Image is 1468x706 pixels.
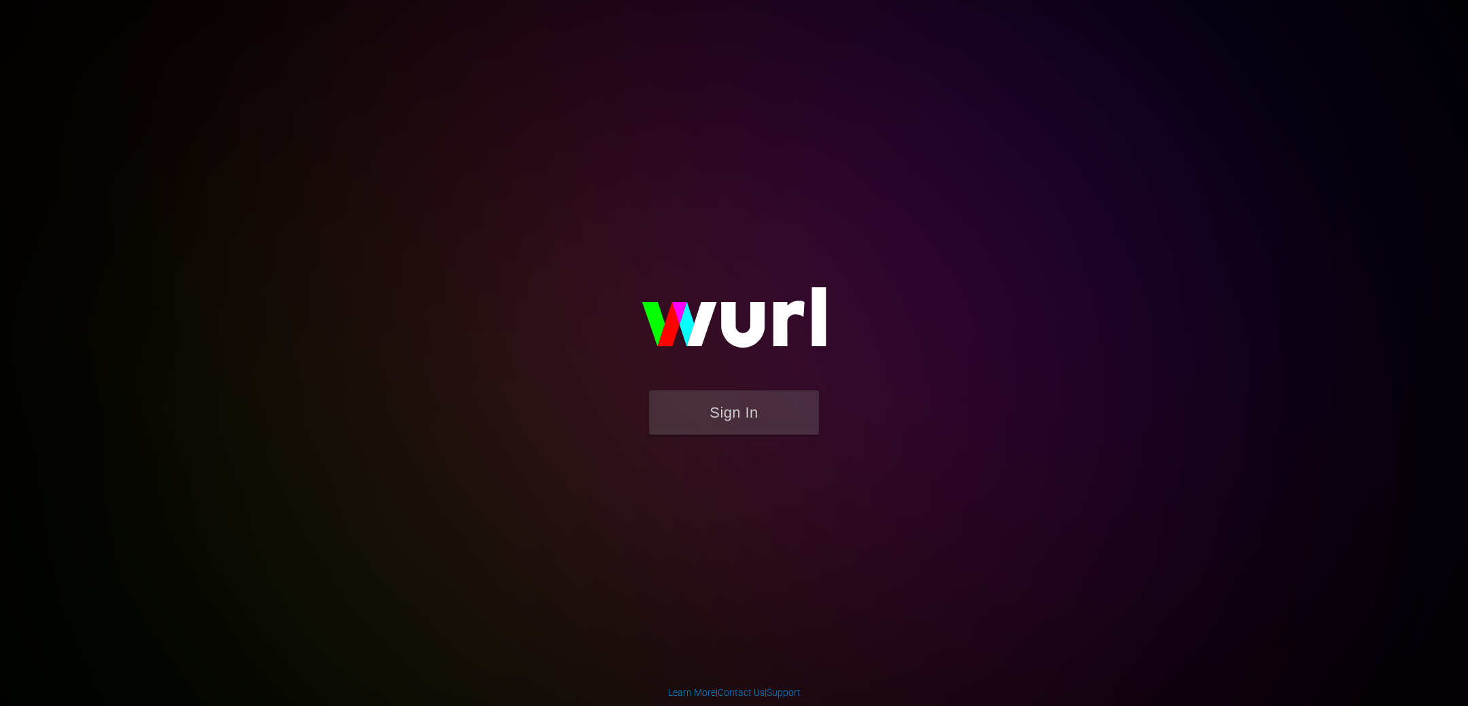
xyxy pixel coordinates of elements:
[668,687,716,698] a: Learn More
[718,687,765,698] a: Contact Us
[668,686,801,699] div: | |
[649,390,819,435] button: Sign In
[598,258,870,390] img: wurl-logo-on-black-223613ac3d8ba8fe6dc639794a292ebdb59501304c7dfd60c99c58986ef67473.svg
[767,687,801,698] a: Support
